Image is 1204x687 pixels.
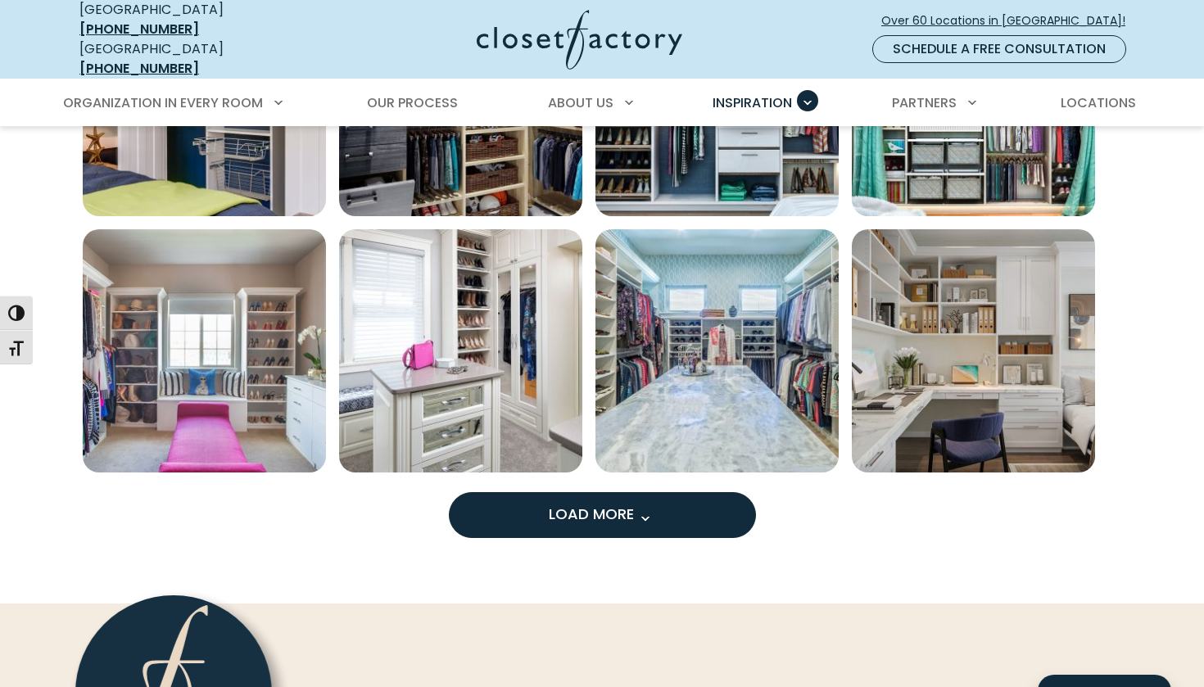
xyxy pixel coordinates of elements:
[79,59,199,78] a: [PHONE_NUMBER]
[548,93,613,112] span: About Us
[713,93,792,112] span: Inspiration
[63,93,263,112] span: Organization in Every Room
[872,35,1126,63] a: Schedule a Free Consultation
[852,229,1095,472] a: Open inspiration gallery to preview enlarged image
[367,93,458,112] span: Our Process
[549,504,655,524] span: Load More
[892,93,957,112] span: Partners
[1061,93,1136,112] span: Locations
[83,229,326,472] img: Walk-in closet with dual hanging rods, crown molding, built-in drawers and window seat bench.
[79,39,317,79] div: [GEOGRAPHIC_DATA]
[595,229,839,472] img: Large central island and dual handing rods in walk-in closet. Features glass open shelving and cr...
[83,229,326,472] a: Open inspiration gallery to preview enlarged image
[79,20,199,38] a: [PHONE_NUMBER]
[881,12,1138,29] span: Over 60 Locations in [GEOGRAPHIC_DATA]!
[852,229,1095,472] img: Wall bed built into shaker cabinetry in office, includes crown molding and goose neck lighting.
[449,492,756,538] button: Load more inspiration gallery images
[595,229,839,472] a: Open inspiration gallery to preview enlarged image
[339,229,582,472] img: Walk-in closet with open shoe shelving with elite chrome toe stops, glass inset door fronts, and ...
[880,7,1139,35] a: Over 60 Locations in [GEOGRAPHIC_DATA]!
[339,229,582,472] a: Open inspiration gallery to preview enlarged image
[52,80,1152,126] nav: Primary Menu
[477,10,682,70] img: Closet Factory Logo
